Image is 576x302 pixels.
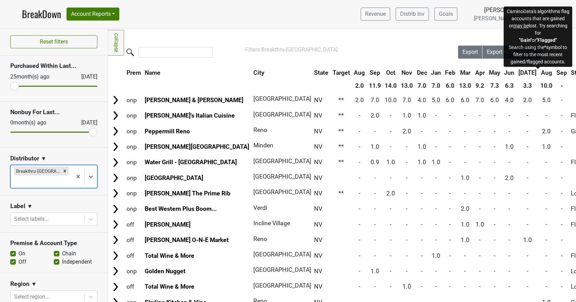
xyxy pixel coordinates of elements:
[418,112,426,119] span: 1.0
[314,205,322,212] span: NV
[505,97,514,104] span: 4.0
[352,80,367,92] th: 2.0
[125,124,143,138] td: onp
[508,112,510,119] span: -
[527,159,528,166] span: -
[527,174,528,181] span: -
[449,252,451,259] span: -
[545,112,547,119] span: -
[487,49,537,55] span: Export With Subrows
[461,221,469,228] span: 1.0
[10,155,39,162] h3: Distributor
[390,174,392,181] span: -
[359,159,360,166] span: -
[429,80,443,92] th: 7.0
[367,67,383,79] th: Sep: activate to sort column ascending
[10,109,97,116] h3: Nonbuy For Last...
[406,268,408,275] span: -
[494,190,495,197] span: -
[253,266,311,273] span: [GEOGRAPHIC_DATA]
[359,128,360,135] span: -
[143,67,251,79] th: Name: activate to sort column ascending
[476,97,484,104] span: 7.0
[504,7,572,67] div: CaminoData's algorithms flag accounts that are gained or lost. Try searching for or Search using ...
[449,112,451,119] span: -
[314,112,322,119] span: NV
[519,37,532,43] b: "Gain"
[314,128,322,135] span: NV
[359,252,360,259] span: -
[61,167,69,176] div: Remove Breakthru-NV
[561,205,563,212] span: -
[27,202,33,210] span: ▼
[443,67,457,79] th: Feb: activate to sort column ascending
[418,159,426,166] span: 1.0
[473,67,487,79] th: Apr: activate to sort column ascending
[449,268,451,275] span: -
[449,190,451,197] span: -
[403,97,411,104] span: 7.0
[461,97,469,104] span: 6.0
[508,159,510,166] span: -
[463,49,478,55] span: Export
[253,95,311,102] span: [GEOGRAPHIC_DATA]
[62,258,92,266] label: Independent
[110,142,121,152] img: Arrow right
[406,252,408,259] span: -
[331,67,352,79] th: Target: activate to sort column ascending
[145,159,237,166] a: Water Grill - [GEOGRAPHIC_DATA]
[10,203,25,210] h3: Label
[415,80,429,92] th: 7.0
[110,110,121,121] img: Arrow right
[418,143,426,150] span: 1.0
[545,205,547,212] span: -
[125,264,143,278] td: onp
[110,251,121,261] img: Arrow right
[429,67,443,79] th: Jan: activate to sort column ascending
[390,112,392,119] span: -
[261,46,338,53] span: Breakthru-[GEOGRAPHIC_DATA]
[523,97,532,104] span: 2.0
[508,205,510,212] span: -
[421,128,423,135] span: -
[487,67,502,79] th: May: activate to sort column ascending
[561,112,563,119] span: -
[253,126,267,133] span: Reno
[125,202,143,216] td: onp
[252,67,308,79] th: City: activate to sort column ascending
[253,235,267,242] span: Reno
[435,221,437,228] span: -
[110,204,121,214] img: Arrow right
[527,221,528,228] span: -
[125,67,143,79] th: Prem: activate to sort column ascending
[527,205,528,212] span: -
[367,80,383,92] th: 11.9
[458,67,473,79] th: Mar: activate to sort column ascending
[359,112,360,119] span: -
[446,97,454,104] span: 6.0
[125,233,143,247] td: off
[125,217,143,232] td: off
[390,221,392,228] span: -
[479,205,481,212] span: -
[494,237,495,243] span: -
[371,143,379,150] span: 1.0
[479,143,481,150] span: -
[435,174,437,181] span: -
[561,128,563,135] span: -
[359,268,360,275] span: -
[508,221,510,228] span: -
[67,8,119,21] button: Account Reports
[253,158,311,165] span: [GEOGRAPHIC_DATA]
[145,128,190,135] a: Peppermill Reno
[110,219,121,230] img: Arrow right
[312,67,330,79] th: State: activate to sort column ascending
[371,159,379,166] span: 0.9
[461,237,469,243] span: 1.0
[502,80,516,92] th: 6.3
[479,112,481,119] span: -
[110,95,121,105] img: Arrow right
[435,205,437,212] span: -
[14,167,61,176] div: Breakthru-[GEOGRAPHIC_DATA]
[31,280,37,288] span: ▼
